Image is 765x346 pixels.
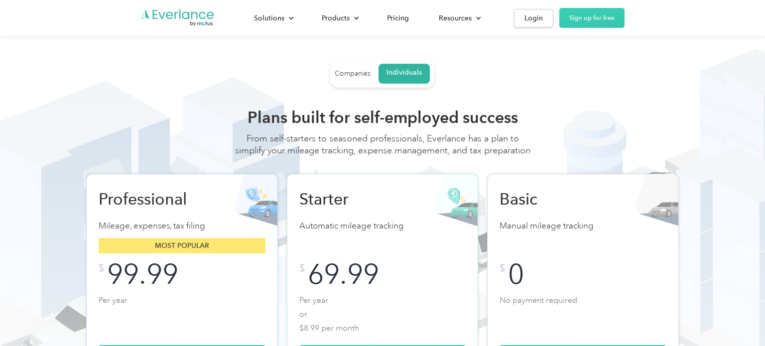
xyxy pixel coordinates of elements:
div: Resources [439,12,472,24]
div: Login [524,12,543,24]
h2: Professional [99,189,203,209]
p: No payment required [500,293,666,333]
div: Individuals [386,68,422,77]
div: 69.99 [308,263,379,285]
div: $ [500,263,505,273]
div: 99.99 [107,263,178,285]
h2: Basic [500,189,604,209]
div: Companies [335,69,371,78]
div: Products [322,12,350,24]
p: Manual mileage tracking [500,219,666,233]
div: 0 [508,263,524,285]
a: Sign up for free [559,8,625,28]
div: From self-starters to seasoned professionals, Everlance has a plan to simplify your mileage track... [233,132,532,166]
a: Pricing [377,9,419,27]
a: Go to homepage [140,8,215,27]
p: Automatic mileage tracking [299,219,466,233]
a: Login [514,9,553,27]
div: Most popular [99,238,265,253]
div: $ [99,263,104,273]
p: Per year [99,293,265,333]
div: Pricing [387,12,409,24]
p: Per year or $8.99 per month [299,293,466,333]
h2: Starter [299,189,404,209]
h2: Plans built for self-employed success [233,108,532,127]
div: $ [299,263,305,273]
div: Solutions [254,12,284,24]
p: Mileage, expenses, tax filing [99,219,265,233]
